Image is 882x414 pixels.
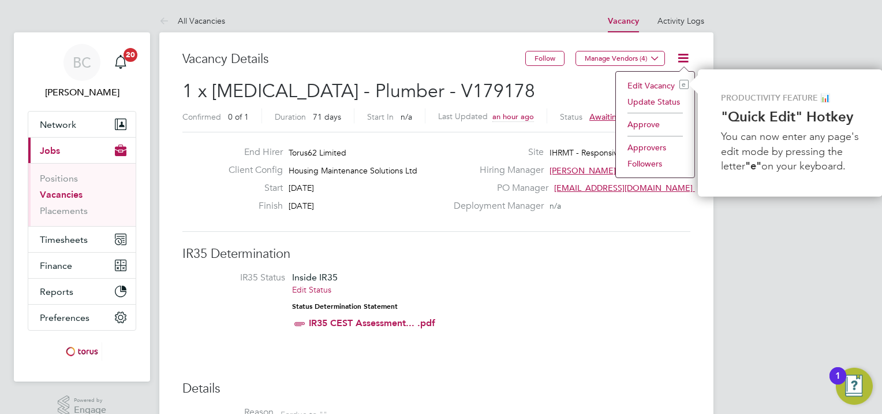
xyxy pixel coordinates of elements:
[679,80,689,89] i: e
[721,130,862,172] span: You can now enter any page's edit mode by pressing the letter
[40,205,88,216] a: Placements
[28,342,136,361] a: Go to home page
[313,112,341,122] span: 71 days
[721,93,859,104] p: PRODUCTIVITY FEATURE 📊
[40,286,73,297] span: Reports
[438,111,488,121] label: Last Updated
[73,55,91,70] span: BC
[28,86,136,99] span: Brian Campbell
[219,182,283,194] label: Start
[40,234,88,245] span: Timesheets
[28,44,136,99] a: Go to account details
[560,112,582,122] label: Status
[182,51,525,68] h3: Vacancy Details
[219,164,283,176] label: Client Config
[554,183,746,193] span: [EMAIL_ADDRESS][DOMAIN_NAME] working@to…
[367,112,394,122] label: Start In
[289,165,417,176] span: Housing Maintenance Solutions Ltd
[40,119,76,130] span: Network
[40,312,89,323] span: Preferences
[550,165,616,176] span: [PERSON_NAME]
[447,200,544,212] label: Deployment Manager
[835,376,840,391] div: 1
[40,145,60,156] span: Jobs
[74,395,106,405] span: Powered by
[292,284,331,295] a: Edit Status
[447,146,544,158] label: Site
[289,183,314,193] span: [DATE]
[550,147,693,158] span: IHRMT - Responsive maintenance - IHC
[292,302,398,310] strong: Status Determination Statement
[194,272,285,284] label: IR35 Status
[761,160,846,172] span: on your keyboard.
[289,201,314,211] span: [DATE]
[14,32,150,382] nav: Main navigation
[40,189,83,200] a: Vacancies
[62,342,102,361] img: torus-logo-retina.png
[525,51,565,66] button: Follow
[622,77,689,94] li: Edit Vacancy
[292,272,338,283] span: Inside IR35
[447,182,548,194] label: PO Manager
[219,200,283,212] label: Finish
[622,94,689,110] li: Update Status
[309,317,435,328] a: IR35 CEST Assessment... .pdf
[608,16,639,26] a: Vacancy
[228,112,249,122] span: 0 of 1
[219,146,283,158] label: End Hirer
[275,112,306,122] label: Duration
[622,116,689,132] li: Approve
[289,147,346,158] span: Torus62 Limited
[721,108,853,125] strong: "Quick Edit" Hotkey
[492,112,534,121] span: an hour ago
[159,16,225,26] a: All Vacancies
[124,48,137,62] span: 20
[40,173,78,184] a: Positions
[182,80,535,102] span: 1 x [MEDICAL_DATA] - Plumber - V179178
[589,112,677,122] span: Awaiting approval - 0/3
[622,156,689,172] li: Followers
[447,164,544,176] label: Hiring Manager
[657,16,704,26] a: Activity Logs
[575,51,665,66] button: Manage Vendors (4)
[550,201,561,211] span: n/a
[745,160,761,172] strong: "e"
[182,246,690,263] h3: IR35 Determination
[836,368,873,405] button: Open Resource Center, 1 new notification
[40,260,72,271] span: Finance
[182,112,221,122] label: Confirmed
[182,380,690,397] h3: Details
[401,112,412,122] span: n/a
[622,139,689,156] li: Approvers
